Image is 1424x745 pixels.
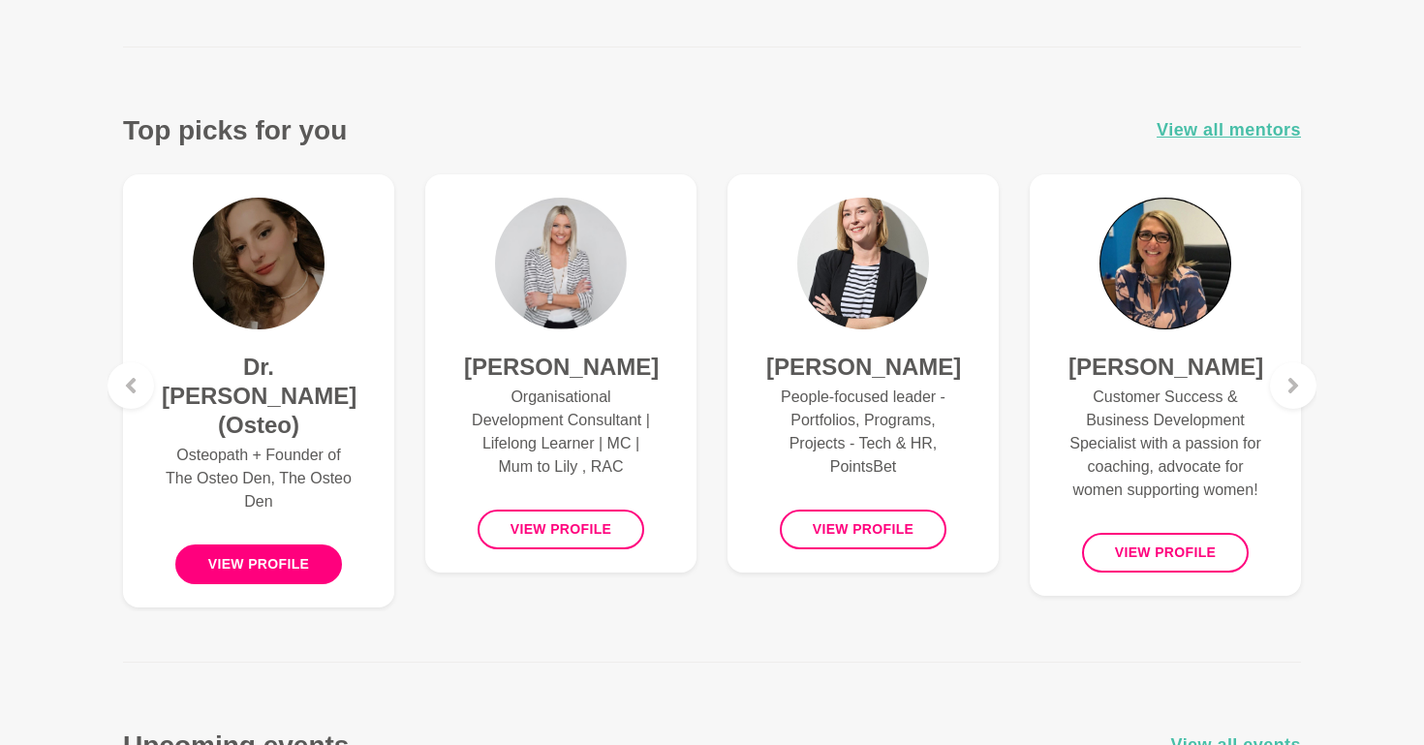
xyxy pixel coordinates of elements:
button: View profile [780,510,947,549]
a: Hayley Scott[PERSON_NAME]Organisational Development Consultant | Lifelong Learner | MC | Mum to L... [425,174,697,573]
a: Dr. Anastasiya Ovechkin (Osteo)Dr. [PERSON_NAME] (Osteo)Osteopath + Founder of The Osteo Den, The... [123,174,394,607]
h3: Top picks for you [123,113,347,147]
p: Osteopath + Founder of The Osteo Den, The Osteo Den [162,444,356,513]
button: View profile [175,544,343,584]
h4: [PERSON_NAME] [766,353,960,382]
h4: [PERSON_NAME] [1068,353,1262,382]
p: People-focused leader - Portfolios, Programs, Projects - Tech & HR, PointsBet [766,386,960,479]
img: Jodie Coomer [797,198,929,329]
h4: [PERSON_NAME] [464,353,658,382]
button: View profile [478,510,645,549]
p: Organisational Development Consultant | Lifelong Learner | MC | Mum to Lily , RAC [464,386,658,479]
img: Dr. Anastasiya Ovechkin (Osteo) [193,198,325,329]
button: View profile [1082,533,1250,573]
img: Hayley Scott [495,198,627,329]
a: Jodie Coomer[PERSON_NAME]People-focused leader - Portfolios, Programs, Projects - Tech & HR, Poin... [727,174,999,573]
h4: Dr. [PERSON_NAME] (Osteo) [162,353,356,440]
img: Kate Vertsonis [1099,198,1231,329]
a: Kate Vertsonis[PERSON_NAME]Customer Success & Business Development Specialist with a passion for ... [1030,174,1301,596]
p: Customer Success & Business Development Specialist with a passion for coaching, advocate for wome... [1068,386,1262,502]
a: View all mentors [1157,116,1301,144]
